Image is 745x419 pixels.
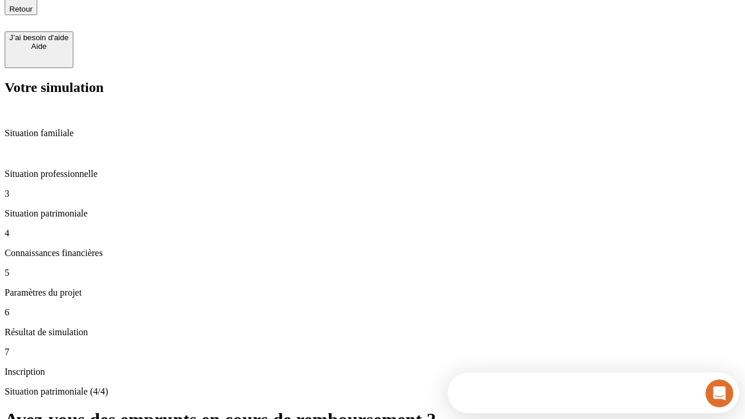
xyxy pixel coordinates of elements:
p: Connaissances financières [5,248,740,258]
div: Aide [9,42,69,51]
p: Paramètres du projet [5,287,740,298]
p: Inscription [5,367,740,377]
div: J’ai besoin d'aide [9,33,69,42]
p: 6 [5,307,740,318]
span: Retour [9,5,33,13]
p: Situation familiale [5,128,740,139]
iframe: Intercom live chat [705,379,733,407]
p: Résultat de simulation [5,327,740,338]
p: 4 [5,228,740,239]
p: 7 [5,347,740,357]
p: Situation patrimoniale (4/4) [5,386,740,397]
p: Situation patrimoniale [5,208,740,219]
h2: Votre simulation [5,80,740,95]
button: J’ai besoin d'aideAide [5,31,73,68]
p: 3 [5,189,740,199]
iframe: Intercom live chat discovery launcher [448,372,739,413]
p: Situation professionnelle [5,169,740,179]
p: 5 [5,268,740,278]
